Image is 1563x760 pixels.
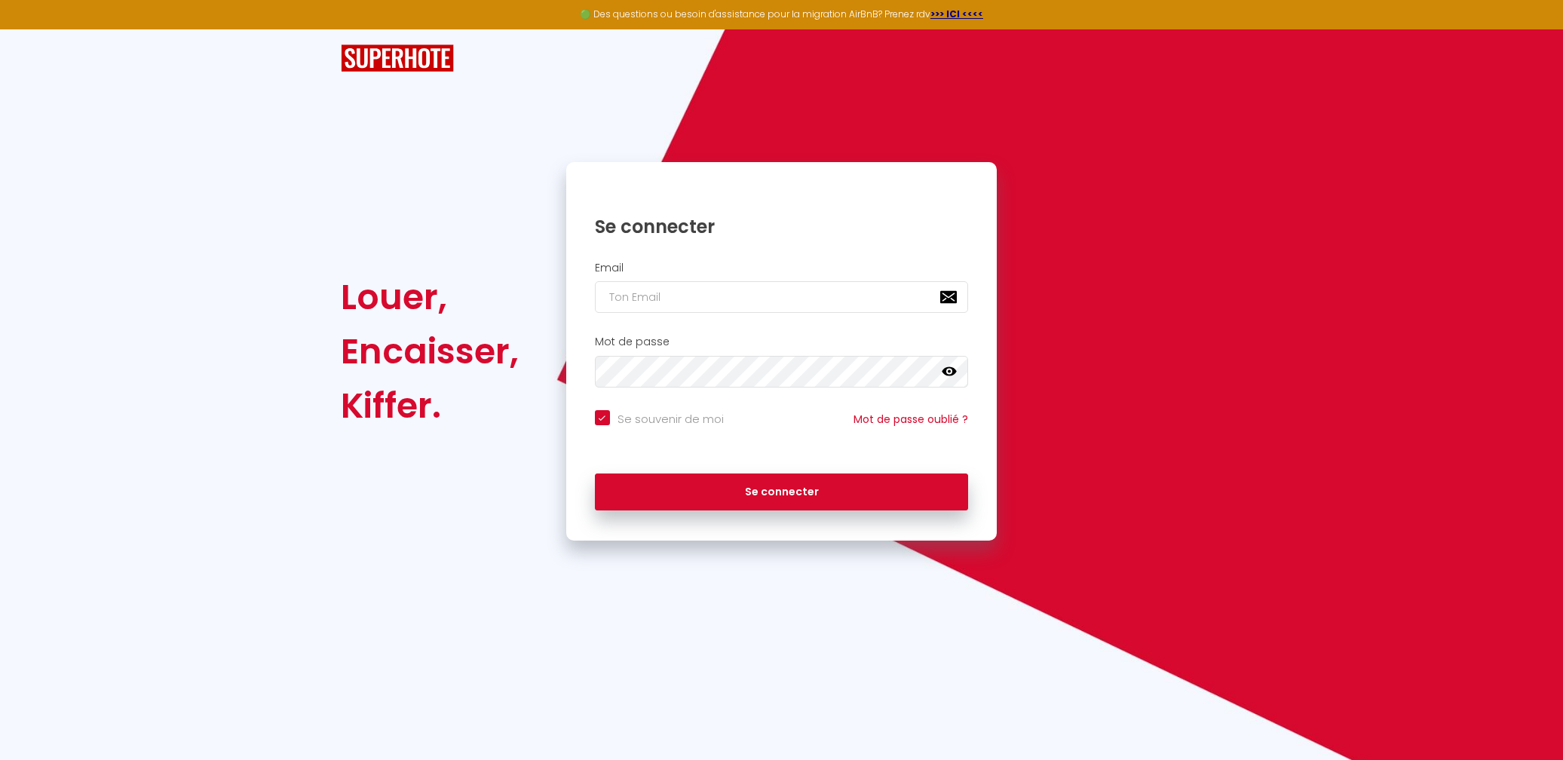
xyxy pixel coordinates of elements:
h1: Se connecter [595,215,969,238]
button: Se connecter [595,473,969,511]
h2: Mot de passe [595,336,969,348]
div: Encaisser, [341,324,519,378]
div: Kiffer. [341,378,519,433]
input: Ton Email [595,281,969,313]
a: >>> ICI <<<< [930,8,983,20]
a: Mot de passe oublié ? [854,412,968,427]
div: Louer, [341,270,519,324]
img: SuperHote logo [341,44,454,72]
h2: Email [595,262,969,274]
